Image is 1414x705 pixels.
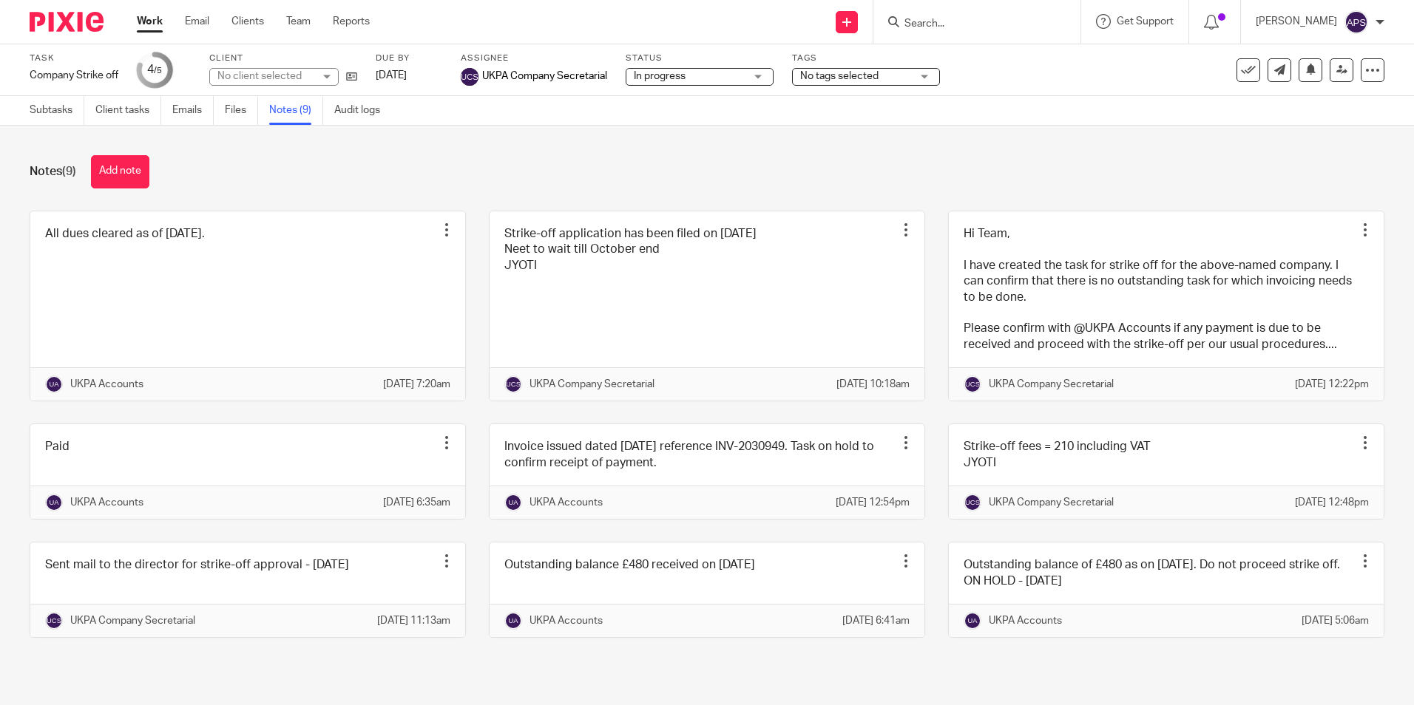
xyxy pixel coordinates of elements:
p: UKPA Accounts [530,613,603,628]
p: UKPA Accounts [989,613,1062,628]
a: Audit logs [334,96,391,125]
p: UKPA Accounts [70,377,143,392]
a: Subtasks [30,96,84,125]
label: Task [30,52,118,64]
img: svg%3E [504,375,522,393]
button: Add note [91,155,149,188]
img: svg%3E [45,375,63,393]
label: Tags [792,52,940,64]
label: Client [209,52,357,64]
img: svg%3E [504,612,522,630]
a: Work [137,14,163,29]
a: Send new email to Mama&#39;s Meals Ltd [1268,58,1291,82]
img: svg%3E [964,612,981,630]
p: [DATE] 5:06am [1302,613,1369,628]
p: UKPA Company Secretarial [530,377,654,392]
span: [DATE] [376,70,407,81]
small: /5 [154,67,162,75]
p: [DATE] 6:41am [842,613,910,628]
p: UKPA Company Secretarial [989,377,1114,392]
p: [PERSON_NAME] [1256,14,1337,29]
img: UKPA Company Secretarial [461,68,478,86]
a: Notes (9) [269,96,323,125]
a: Reassign task [1330,58,1353,82]
p: [DATE] 11:13am [377,613,450,628]
img: svg%3E [504,494,522,511]
span: No tags selected [800,71,879,81]
div: No client selected [217,69,314,84]
a: Reports [333,14,370,29]
p: [DATE] 12:48pm [1295,495,1369,510]
i: Open client page [346,71,357,82]
img: svg%3E [964,494,981,511]
a: Email [185,14,209,29]
label: Assignee [461,52,607,64]
p: [DATE] 7:20am [383,377,450,392]
p: UKPA Company Secretarial [70,613,195,628]
div: 4 [147,61,162,78]
a: Team [286,14,311,29]
span: Get Support [1117,16,1174,27]
p: UKPA Accounts [530,495,603,510]
h1: Notes [30,164,76,180]
span: In progress [634,71,686,81]
p: [DATE] 12:22pm [1295,377,1369,392]
a: Clients [231,14,264,29]
label: Due by [376,52,442,64]
label: Status [626,52,774,64]
a: Client tasks [95,96,161,125]
img: svg%3E [45,612,63,630]
img: svg%3E [964,375,981,393]
a: Files [225,96,258,125]
button: Snooze task [1299,58,1322,82]
p: UKPA Accounts [70,495,143,510]
p: [DATE] 6:35am [383,495,450,510]
input: Search [903,18,1036,31]
p: [DATE] 12:54pm [836,495,910,510]
div: Company Strike off [30,68,118,83]
img: Pixie [30,12,104,32]
a: Emails [172,96,214,125]
img: svg%3E [45,494,63,511]
p: UKPA Company Secretarial [989,495,1114,510]
img: svg%3E [1344,10,1368,34]
p: [DATE] 10:18am [836,377,910,392]
span: UKPA Company Secretarial [482,69,607,84]
span: (9) [62,166,76,177]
